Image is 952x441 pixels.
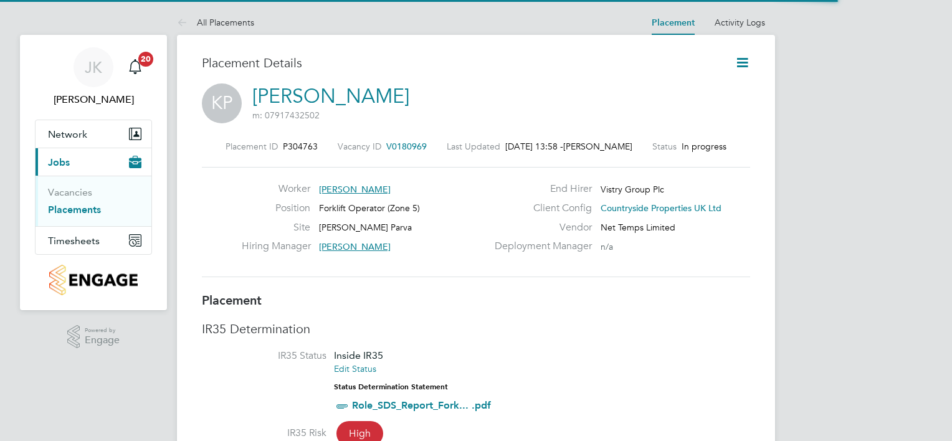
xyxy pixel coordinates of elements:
[202,349,326,363] label: IR35 Status
[601,202,721,214] span: Countryside Properties UK Ltd
[242,240,310,253] label: Hiring Manager
[505,141,563,152] span: [DATE] 13:58 -
[242,202,310,215] label: Position
[48,156,70,168] span: Jobs
[563,141,632,152] span: [PERSON_NAME]
[202,293,262,308] b: Placement
[242,183,310,196] label: Worker
[601,241,613,252] span: n/a
[202,83,242,123] span: KP
[242,221,310,234] label: Site
[386,141,427,152] span: V0180969
[35,92,152,107] span: Jason Kite
[36,176,151,226] div: Jobs
[319,222,412,233] span: [PERSON_NAME] Parva
[652,17,695,28] a: Placement
[48,235,100,247] span: Timesheets
[177,17,254,28] a: All Placements
[352,399,491,411] a: Role_SDS_Report_Fork... .pdf
[601,222,675,233] span: Net Temps Limited
[252,110,320,121] span: m: 07917432502
[319,184,391,195] span: [PERSON_NAME]
[334,382,448,391] strong: Status Determination Statement
[202,321,750,337] h3: IR35 Determination
[48,128,87,140] span: Network
[601,184,664,195] span: Vistry Group Plc
[48,186,92,198] a: Vacancies
[20,35,167,310] nav: Main navigation
[85,335,120,346] span: Engage
[48,204,101,216] a: Placements
[283,141,318,152] span: P304763
[35,265,152,295] a: Go to home page
[226,141,278,152] label: Placement ID
[36,148,151,176] button: Jobs
[682,141,726,152] span: In progress
[202,427,326,440] label: IR35 Risk
[487,202,592,215] label: Client Config
[447,141,500,152] label: Last Updated
[334,363,376,374] a: Edit Status
[487,183,592,196] label: End Hirer
[715,17,765,28] a: Activity Logs
[487,221,592,234] label: Vendor
[319,241,391,252] span: [PERSON_NAME]
[85,325,120,336] span: Powered by
[252,84,409,108] a: [PERSON_NAME]
[652,141,677,152] label: Status
[35,47,152,107] a: JK[PERSON_NAME]
[123,47,148,87] a: 20
[67,325,120,349] a: Powered byEngage
[85,59,102,75] span: JK
[36,120,151,148] button: Network
[338,141,381,152] label: Vacancy ID
[202,55,716,71] h3: Placement Details
[138,52,153,67] span: 20
[487,240,592,253] label: Deployment Manager
[319,202,420,214] span: Forklift Operator (Zone 5)
[36,227,151,254] button: Timesheets
[49,265,137,295] img: countryside-properties-logo-retina.png
[334,349,383,361] span: Inside IR35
